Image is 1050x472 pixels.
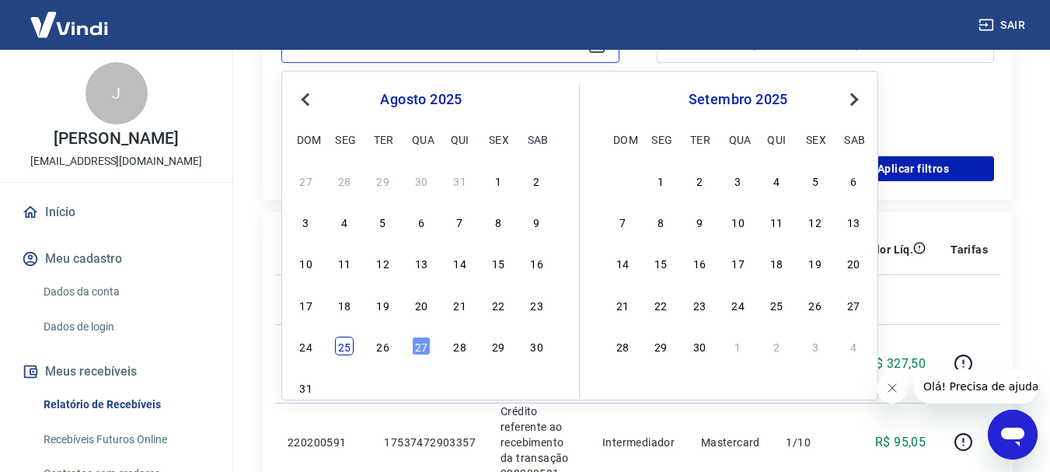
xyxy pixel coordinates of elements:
div: Choose terça-feira, 2 de setembro de 2025 [690,171,709,190]
iframe: Fechar mensagem [877,372,908,404]
div: Choose terça-feira, 29 de julho de 2025 [374,171,392,190]
p: 17537472903357 [384,435,476,450]
a: Dados da conta [37,276,214,308]
div: Choose sexta-feira, 15 de agosto de 2025 [489,253,508,272]
div: Choose domingo, 21 de setembro de 2025 [613,295,632,314]
div: Choose quarta-feira, 20 de agosto de 2025 [412,295,431,314]
button: Meus recebíveis [19,355,214,389]
button: Meu cadastro [19,242,214,276]
div: J [85,62,148,124]
div: Choose segunda-feira, 15 de setembro de 2025 [651,253,670,272]
div: Choose segunda-feira, 1 de setembro de 2025 [335,378,354,397]
div: agosto 2025 [295,90,548,109]
div: Choose sexta-feira, 8 de agosto de 2025 [489,212,508,231]
div: Choose terça-feira, 30 de setembro de 2025 [690,337,709,355]
div: Choose quinta-feira, 7 de agosto de 2025 [451,212,469,231]
div: Choose quinta-feira, 28 de agosto de 2025 [451,337,469,355]
div: Choose quarta-feira, 17 de setembro de 2025 [729,253,748,272]
p: [PERSON_NAME] [54,131,178,147]
div: Choose sábado, 13 de setembro de 2025 [844,212,863,231]
div: Choose sábado, 6 de setembro de 2025 [528,378,546,397]
div: sex [806,130,825,149]
div: dom [297,130,316,149]
a: Relatório de Recebíveis [37,389,214,421]
div: Choose domingo, 28 de setembro de 2025 [613,337,632,355]
div: Choose segunda-feira, 4 de agosto de 2025 [335,212,354,231]
div: Choose sábado, 23 de agosto de 2025 [528,295,546,314]
div: Choose sábado, 6 de setembro de 2025 [844,171,863,190]
div: Choose quarta-feira, 30 de julho de 2025 [412,171,431,190]
p: Valor Líq. [863,242,913,257]
p: [EMAIL_ADDRESS][DOMAIN_NAME] [30,153,202,170]
div: Choose sábado, 16 de agosto de 2025 [528,253,546,272]
div: Choose sábado, 9 de agosto de 2025 [528,212,546,231]
div: Choose segunda-feira, 29 de setembro de 2025 [651,337,670,355]
div: Choose sábado, 30 de agosto de 2025 [528,337,546,355]
div: Choose sexta-feira, 5 de setembro de 2025 [806,171,825,190]
div: Choose quarta-feira, 10 de setembro de 2025 [729,212,748,231]
div: Choose segunda-feira, 28 de julho de 2025 [335,171,354,190]
div: Choose domingo, 31 de agosto de 2025 [613,171,632,190]
p: Tarifas [951,242,988,257]
div: Choose quinta-feira, 2 de outubro de 2025 [767,337,786,355]
div: Choose quinta-feira, 4 de setembro de 2025 [451,378,469,397]
iframe: Mensagem da empresa [914,369,1038,404]
a: Dados de login [37,311,214,343]
div: Choose domingo, 17 de agosto de 2025 [297,295,316,314]
div: Choose segunda-feira, 11 de agosto de 2025 [335,253,354,272]
div: Choose terça-feira, 19 de agosto de 2025 [374,295,392,314]
div: qua [412,130,431,149]
div: Choose quarta-feira, 3 de setembro de 2025 [412,378,431,397]
div: Choose sábado, 20 de setembro de 2025 [844,253,863,272]
div: Choose quinta-feira, 25 de setembro de 2025 [767,295,786,314]
div: Choose quarta-feira, 24 de setembro de 2025 [729,295,748,314]
div: Choose terça-feira, 23 de setembro de 2025 [690,295,709,314]
div: sab [528,130,546,149]
div: qua [729,130,748,149]
div: Choose terça-feira, 12 de agosto de 2025 [374,253,392,272]
a: Início [19,195,214,229]
iframe: Botão para abrir a janela de mensagens [988,410,1038,460]
div: Choose sexta-feira, 1 de agosto de 2025 [489,171,508,190]
div: Choose quarta-feira, 27 de agosto de 2025 [412,337,431,355]
div: dom [613,130,632,149]
div: Choose quinta-feira, 31 de julho de 2025 [451,171,469,190]
div: Choose terça-feira, 26 de agosto de 2025 [374,337,392,355]
p: 1/10 [786,435,832,450]
div: Choose quinta-feira, 11 de setembro de 2025 [767,212,786,231]
div: Choose sexta-feira, 26 de setembro de 2025 [806,295,825,314]
div: Choose domingo, 24 de agosto de 2025 [297,337,316,355]
a: Recebíveis Futuros Online [37,424,214,456]
div: Choose quinta-feira, 21 de agosto de 2025 [451,295,469,314]
div: Choose domingo, 7 de setembro de 2025 [613,212,632,231]
div: Choose quarta-feira, 1 de outubro de 2025 [729,337,748,355]
div: Choose segunda-feira, 18 de agosto de 2025 [335,295,354,314]
button: Next Month [845,90,863,109]
div: Choose quinta-feira, 18 de setembro de 2025 [767,253,786,272]
div: month 2025-09 [611,169,865,357]
button: Sair [975,11,1031,40]
div: sab [844,130,863,149]
div: Choose domingo, 27 de julho de 2025 [297,171,316,190]
div: Choose terça-feira, 16 de setembro de 2025 [690,253,709,272]
img: Vindi [19,1,120,48]
p: R$ 327,50 [868,355,926,373]
div: qui [767,130,786,149]
div: qui [451,130,469,149]
p: Mastercard [701,435,762,450]
div: Choose quarta-feira, 3 de setembro de 2025 [729,171,748,190]
div: Choose terça-feira, 2 de setembro de 2025 [374,378,392,397]
span: Olá! Precisa de ajuda? [9,11,131,23]
div: Choose quinta-feira, 14 de agosto de 2025 [451,253,469,272]
p: R$ 95,05 [875,433,926,452]
div: Choose sexta-feira, 29 de agosto de 2025 [489,337,508,355]
div: Choose sábado, 27 de setembro de 2025 [844,295,863,314]
div: Choose segunda-feira, 1 de setembro de 2025 [651,171,670,190]
div: Choose domingo, 14 de setembro de 2025 [613,253,632,272]
div: ter [690,130,709,149]
div: sex [489,130,508,149]
div: Choose segunda-feira, 8 de setembro de 2025 [651,212,670,231]
div: seg [335,130,354,149]
div: Choose sexta-feira, 12 de setembro de 2025 [806,212,825,231]
button: Aplicar filtros [832,156,994,181]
